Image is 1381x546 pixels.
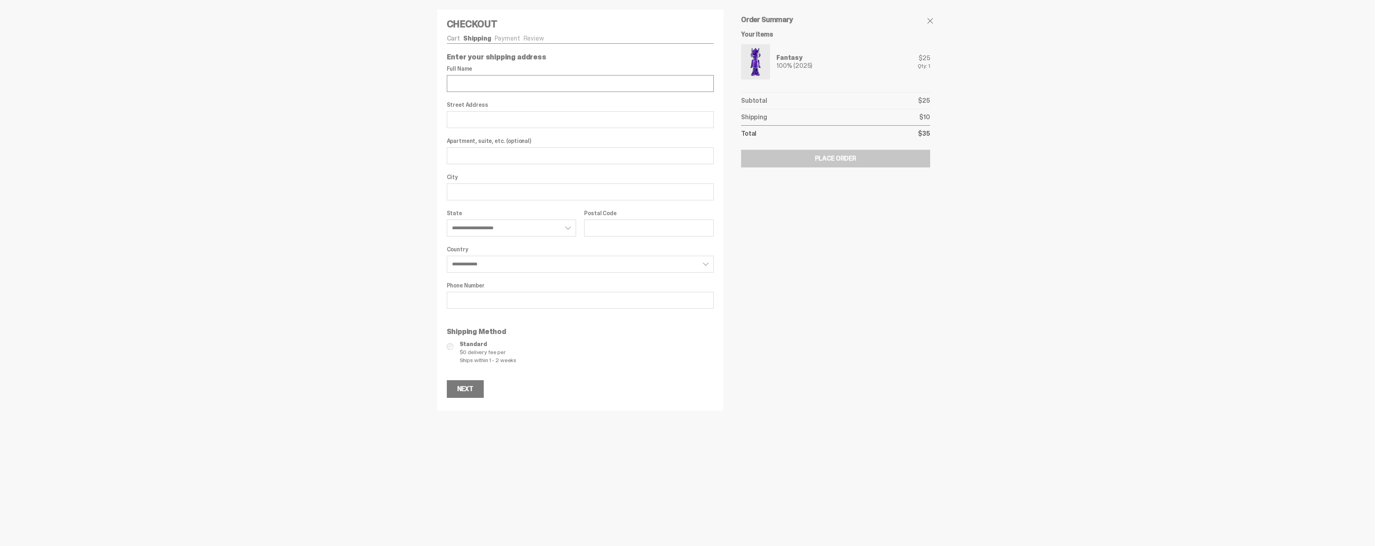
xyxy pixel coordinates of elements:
[743,46,768,78] img: Yahoo-HG---1.png
[447,210,576,216] label: State
[741,31,930,38] h6: Your Items
[584,210,714,216] label: Postal Code
[741,150,930,167] button: Place Order
[918,63,930,69] div: Qty: 1
[741,16,930,23] h5: Order Summary
[918,98,930,104] p: $25
[460,356,714,364] span: Ships within 1 - 2 weeks
[447,65,714,72] label: Full Name
[741,98,767,104] p: Subtotal
[447,380,484,398] button: Next
[447,246,714,253] label: Country
[447,19,714,29] h4: Checkout
[447,328,714,335] p: Shipping Method
[447,102,714,108] label: Street Address
[741,130,756,137] p: Total
[918,55,930,61] div: $25
[447,53,714,61] p: Enter your shipping address
[918,130,930,137] p: $35
[815,155,856,162] div: Place Order
[447,138,714,144] label: Apartment, suite, etc. (optional)
[447,34,460,43] a: Cart
[460,348,714,356] span: $0 delivery fee per
[447,174,714,180] label: City
[776,63,812,69] div: 100% (2025)
[776,55,812,61] div: Fantasy
[460,340,714,348] span: Standard
[457,386,473,392] div: Next
[919,114,930,120] p: $10
[463,34,491,43] a: Shipping
[741,114,767,120] p: Shipping
[447,282,714,289] label: Phone Number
